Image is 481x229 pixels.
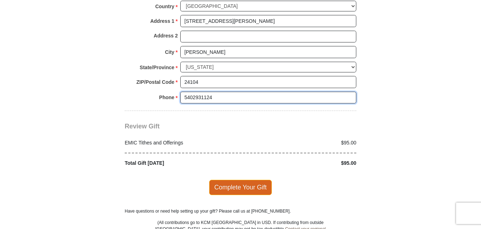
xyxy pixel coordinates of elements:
div: $95.00 [240,139,360,147]
strong: Country [155,1,175,11]
strong: ZIP/Postal Code [136,77,175,87]
strong: State/Province [140,62,174,72]
p: Have questions or need help setting up your gift? Please call us at [PHONE_NUMBER]. [125,208,356,214]
strong: Phone [159,92,175,102]
strong: City [165,47,174,57]
div: EMIC Tithes and Offerings [121,139,241,147]
div: Total Gift [DATE] [121,159,241,167]
div: $95.00 [240,159,360,167]
strong: Address 2 [154,31,178,41]
span: Complete Your Gift [209,180,272,195]
span: Review Gift [125,123,160,130]
strong: Address 1 [150,16,175,26]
